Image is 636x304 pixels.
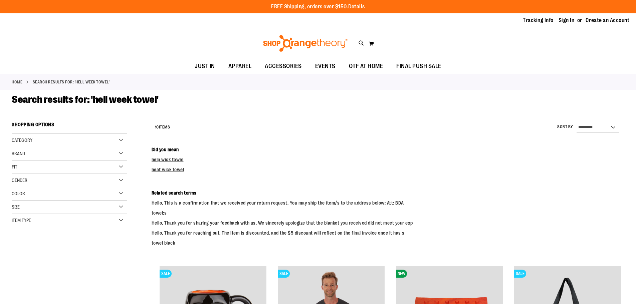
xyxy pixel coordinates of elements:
[342,59,390,74] a: OTF AT HOME
[222,59,258,74] a: APPAREL
[258,59,308,74] a: ACCESSORIES
[349,59,383,74] span: OTF AT HOME
[523,17,554,24] a: Tracking Info
[271,3,365,11] p: FREE Shipping, orders over $150.
[12,119,127,134] strong: Shopping Options
[152,220,413,226] a: Hello, Thank you for sharing your feedback with us. We sincerely apologize that the blanket you r...
[152,230,405,236] a: Hello, Thank you for reaching out. The item is discounted, and the $5 discount will reflect on th...
[12,191,25,196] span: Color
[265,59,302,74] span: ACCESSORIES
[12,137,32,143] span: Category
[390,59,448,74] a: FINAL PUSH SALE
[152,167,184,172] a: heat wick towel
[12,164,17,170] span: Fit
[152,240,175,246] a: towel black
[12,79,22,85] a: Home
[12,94,159,105] span: Search results for: 'hell week towel'
[195,59,215,74] span: JUST IN
[152,157,184,162] a: help wick towel
[152,190,624,196] dt: Related search terms
[155,125,159,129] span: 10
[396,59,441,74] span: FINAL PUSH SALE
[152,146,624,153] dt: Did you mean
[152,200,404,206] a: Hello, This is a confirmation that we received your return request. You may ship the item/s to th...
[152,210,167,216] a: towel;s
[514,270,526,278] span: SALE
[12,218,31,223] span: Item Type
[12,204,20,210] span: Size
[155,122,170,132] h2: Items
[278,270,290,278] span: SALE
[348,4,365,10] a: Details
[559,17,575,24] a: Sign In
[308,59,342,74] a: EVENTS
[228,59,252,74] span: APPAREL
[12,151,25,156] span: Brand
[12,178,27,183] span: Gender
[262,35,349,52] img: Shop Orangetheory
[160,270,172,278] span: SALE
[557,124,573,130] label: Sort By
[188,59,222,74] a: JUST IN
[33,79,110,85] strong: Search results for: 'hell week towel'
[315,59,336,74] span: EVENTS
[396,270,407,278] span: NEW
[586,17,630,24] a: Create an Account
